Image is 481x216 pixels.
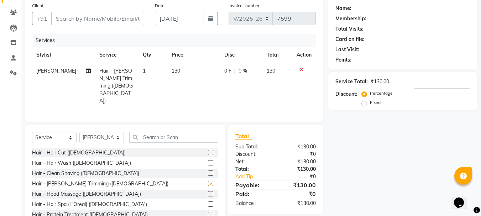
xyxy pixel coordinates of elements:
[32,2,43,9] label: Client
[32,47,95,63] th: Stylist
[95,47,138,63] th: Service
[32,180,168,188] div: Hair - [PERSON_NAME] Trimming ([DEMOGRAPHIC_DATA])
[235,132,252,140] span: Total
[230,143,276,151] div: Sub Total:
[229,2,260,9] label: Invoice Number
[276,200,321,207] div: ₹130.00
[32,201,147,208] div: Hair - Hair Spa (L'Oreal) ([DEMOGRAPHIC_DATA])
[335,56,351,64] div: Points:
[230,158,276,165] div: Net:
[129,132,218,143] input: Search or Scan
[167,47,220,63] th: Price
[32,149,126,157] div: Hair - Hair Cut ([DEMOGRAPHIC_DATA])
[267,68,275,74] span: 130
[283,173,321,180] div: ₹0
[335,5,351,12] div: Name:
[335,46,359,53] div: Last Visit:
[230,165,276,173] div: Total:
[230,190,276,198] div: Paid:
[220,47,262,63] th: Disc
[262,47,293,63] th: Total
[234,67,236,75] span: |
[99,68,133,104] span: Hair - [PERSON_NAME] Trimming ([DEMOGRAPHIC_DATA])
[335,15,366,22] div: Membership:
[155,2,164,9] label: Date
[32,190,141,198] div: Hair - Head Massage ([DEMOGRAPHIC_DATA])
[32,12,52,25] button: +91
[276,143,321,151] div: ₹130.00
[230,200,276,207] div: Balance :
[276,190,321,198] div: ₹0
[370,90,393,96] label: Percentage
[143,68,146,74] span: 1
[335,90,357,98] div: Discount:
[335,36,365,43] div: Card on file:
[32,159,131,167] div: Hair - Hair Wash ([DEMOGRAPHIC_DATA])
[51,12,144,25] input: Search by Name/Mobile/Email/Code
[335,25,364,33] div: Total Visits:
[172,68,180,74] span: 130
[276,151,321,158] div: ₹0
[451,188,474,209] iframe: chat widget
[36,68,76,74] span: [PERSON_NAME]
[32,170,139,177] div: Hair - Clean Shaving ([DEMOGRAPHIC_DATA])
[335,78,368,85] div: Service Total:
[230,173,283,180] a: Add Tip
[33,34,321,47] div: Services
[230,151,276,158] div: Discount:
[276,181,321,189] div: ₹130.00
[224,67,231,75] span: 0 F
[138,47,167,63] th: Qty
[371,78,389,85] div: ₹130.00
[276,158,321,165] div: ₹130.00
[239,67,247,75] span: 0 %
[230,181,276,189] div: Payable:
[276,165,321,173] div: ₹130.00
[292,47,316,63] th: Action
[370,99,381,106] label: Fixed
